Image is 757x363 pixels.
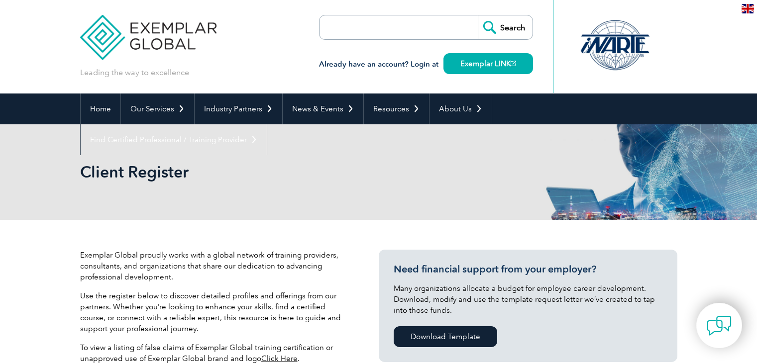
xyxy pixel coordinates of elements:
[511,61,516,66] img: open_square.png
[394,263,662,275] h3: Need financial support from your employer?
[319,58,533,71] h3: Already have an account? Login at
[80,250,349,282] p: Exemplar Global proudly works with a global network of training providers, consultants, and organ...
[80,290,349,334] p: Use the register below to discover detailed profiles and offerings from our partners. Whether you...
[394,326,497,347] a: Download Template
[81,124,267,155] a: Find Certified Professional / Training Provider
[478,15,533,39] input: Search
[261,354,298,363] a: Click Here
[394,283,662,316] p: Many organizations allocate a budget for employee career development. Download, modify and use th...
[80,164,498,180] h2: Client Register
[430,93,492,124] a: About Us
[121,93,194,124] a: Our Services
[81,93,120,124] a: Home
[364,93,429,124] a: Resources
[283,93,363,124] a: News & Events
[707,313,732,338] img: contact-chat.png
[742,4,754,13] img: en
[195,93,282,124] a: Industry Partners
[80,67,189,78] p: Leading the way to excellence
[443,53,533,74] a: Exemplar LINK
